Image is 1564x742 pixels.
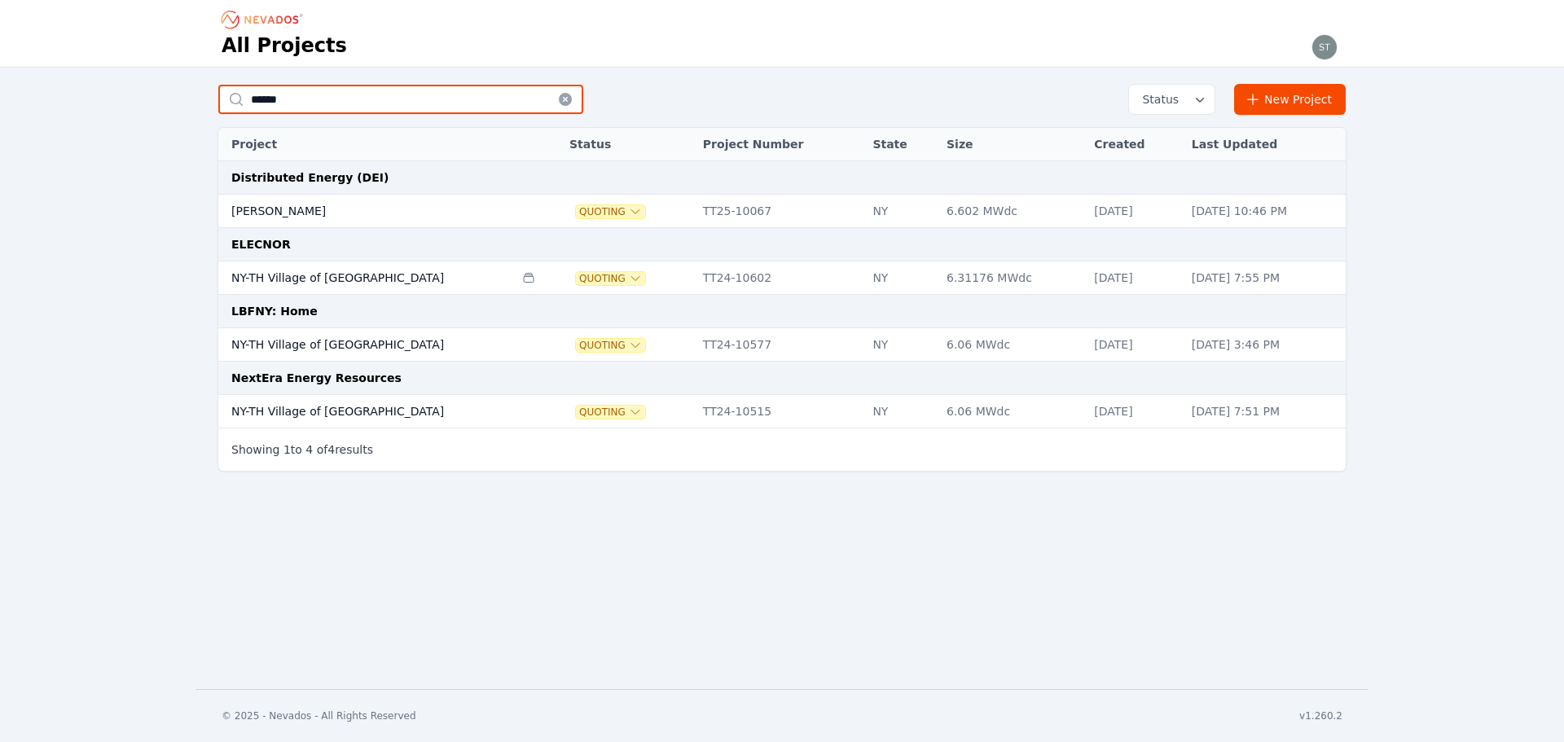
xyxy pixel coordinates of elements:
[938,395,1086,428] td: 6.06 MWdc
[1299,709,1342,722] div: v1.260.2
[576,406,645,419] button: Quoting
[218,395,514,428] td: NY-TH Village of [GEOGRAPHIC_DATA]
[1136,91,1179,108] span: Status
[1086,395,1184,428] td: [DATE]
[222,7,308,33] nav: Breadcrumb
[327,443,335,456] span: 4
[218,328,1346,362] tr: NY-TH Village of [GEOGRAPHIC_DATA]QuotingTT24-10577NY6.06 MWdc[DATE][DATE] 3:46 PM
[218,261,514,295] td: NY-TH Village of [GEOGRAPHIC_DATA]
[864,195,938,228] td: NY
[695,261,865,295] td: TT24-10602
[218,195,514,228] td: [PERSON_NAME]
[1129,85,1215,114] button: Status
[1086,261,1184,295] td: [DATE]
[218,295,1346,328] td: LBFNY: Home
[864,128,938,161] th: State
[1184,195,1346,228] td: [DATE] 10:46 PM
[222,709,416,722] div: © 2025 - Nevados - All Rights Reserved
[938,328,1086,362] td: 6.06 MWdc
[864,395,938,428] td: NY
[1184,328,1346,362] td: [DATE] 3:46 PM
[231,441,373,458] p: Showing to of results
[218,228,1346,261] td: ELECNOR
[1311,34,1338,60] img: steve.mustaro@nevados.solar
[218,261,1346,295] tr: NY-TH Village of [GEOGRAPHIC_DATA]QuotingTT24-10602NY6.31176 MWdc[DATE][DATE] 7:55 PM
[576,272,645,285] button: Quoting
[222,33,347,59] h1: All Projects
[938,261,1086,295] td: 6.31176 MWdc
[695,195,865,228] td: TT25-10067
[218,161,1346,195] td: Distributed Energy (DEI)
[864,261,938,295] td: NY
[938,195,1086,228] td: 6.602 MWdc
[695,328,865,362] td: TT24-10577
[561,128,695,161] th: Status
[218,395,1346,428] tr: NY-TH Village of [GEOGRAPHIC_DATA]QuotingTT24-10515NY6.06 MWdc[DATE][DATE] 7:51 PM
[1184,128,1346,161] th: Last Updated
[576,205,645,218] button: Quoting
[1184,395,1346,428] td: [DATE] 7:51 PM
[1184,261,1346,295] td: [DATE] 7:55 PM
[1086,328,1184,362] td: [DATE]
[218,362,1346,395] td: NextEra Energy Resources
[305,443,313,456] span: 4
[1086,195,1184,228] td: [DATE]
[576,339,645,352] button: Quoting
[218,128,514,161] th: Project
[283,443,291,456] span: 1
[938,128,1086,161] th: Size
[1086,128,1184,161] th: Created
[218,328,514,362] td: NY-TH Village of [GEOGRAPHIC_DATA]
[695,128,865,161] th: Project Number
[1234,84,1346,115] a: New Project
[218,195,1346,228] tr: [PERSON_NAME]QuotingTT25-10067NY6.602 MWdc[DATE][DATE] 10:46 PM
[864,328,938,362] td: NY
[695,395,865,428] td: TT24-10515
